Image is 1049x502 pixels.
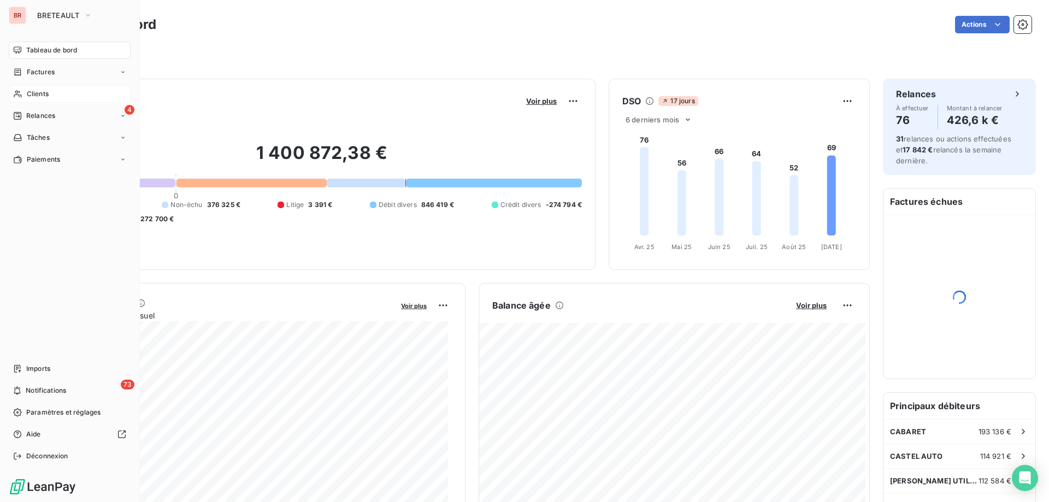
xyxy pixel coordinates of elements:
[26,111,55,121] span: Relances
[883,393,1035,419] h6: Principaux débiteurs
[979,427,1011,436] span: 193 136 €
[421,200,454,210] span: 846 419 €
[890,452,943,460] span: CASTEL AUTO
[883,188,1035,215] h6: Factures échues
[26,407,101,417] span: Paramètres et réglages
[207,200,240,210] span: 376 325 €
[121,380,134,389] span: 73
[62,142,582,175] h2: 1 400 872,38 €
[137,214,174,224] span: -272 700 €
[27,67,55,77] span: Factures
[170,200,202,210] span: Non-échu
[526,97,557,105] span: Voir plus
[62,310,393,321] span: Chiffre d'affaires mensuel
[26,364,50,374] span: Imports
[37,11,79,20] span: BRETEAULT
[708,243,730,251] tspan: Juin 25
[286,200,304,210] span: Litige
[896,134,1011,165] span: relances ou actions effectuées et relancés la semaine dernière.
[979,476,1011,485] span: 112 584 €
[793,300,830,310] button: Voir plus
[622,95,641,108] h6: DSO
[896,134,904,143] span: 31
[980,452,1011,460] span: 114 921 €
[125,105,134,115] span: 4
[27,155,60,164] span: Paiements
[896,87,936,101] h6: Relances
[492,299,551,312] h6: Balance âgée
[308,200,332,210] span: 3 391 €
[890,427,926,436] span: CABARET
[26,45,77,55] span: Tableau de bord
[796,301,827,310] span: Voir plus
[26,429,41,439] span: Aide
[890,476,979,485] span: [PERSON_NAME] UTILITAIRES ABSOLUT CAR
[523,96,560,106] button: Voir plus
[896,105,929,111] span: À effectuer
[27,89,49,99] span: Clients
[821,243,842,251] tspan: [DATE]
[398,300,430,310] button: Voir plus
[9,7,26,24] div: BR
[947,105,1003,111] span: Montant à relancer
[896,111,929,129] h4: 76
[546,200,582,210] span: -274 794 €
[782,243,806,251] tspan: Août 25
[27,133,50,143] span: Tâches
[1012,465,1038,491] div: Open Intercom Messenger
[174,191,178,200] span: 0
[26,451,68,461] span: Déconnexion
[955,16,1010,33] button: Actions
[634,243,655,251] tspan: Avr. 25
[626,115,679,124] span: 6 derniers mois
[671,243,692,251] tspan: Mai 25
[658,96,698,106] span: 17 jours
[379,200,417,210] span: Débit divers
[500,200,541,210] span: Crédit divers
[9,478,76,495] img: Logo LeanPay
[26,386,66,395] span: Notifications
[947,111,1003,129] h4: 426,6 k €
[903,145,933,154] span: 17 842 €
[9,426,131,443] a: Aide
[746,243,768,251] tspan: Juil. 25
[401,302,427,310] span: Voir plus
